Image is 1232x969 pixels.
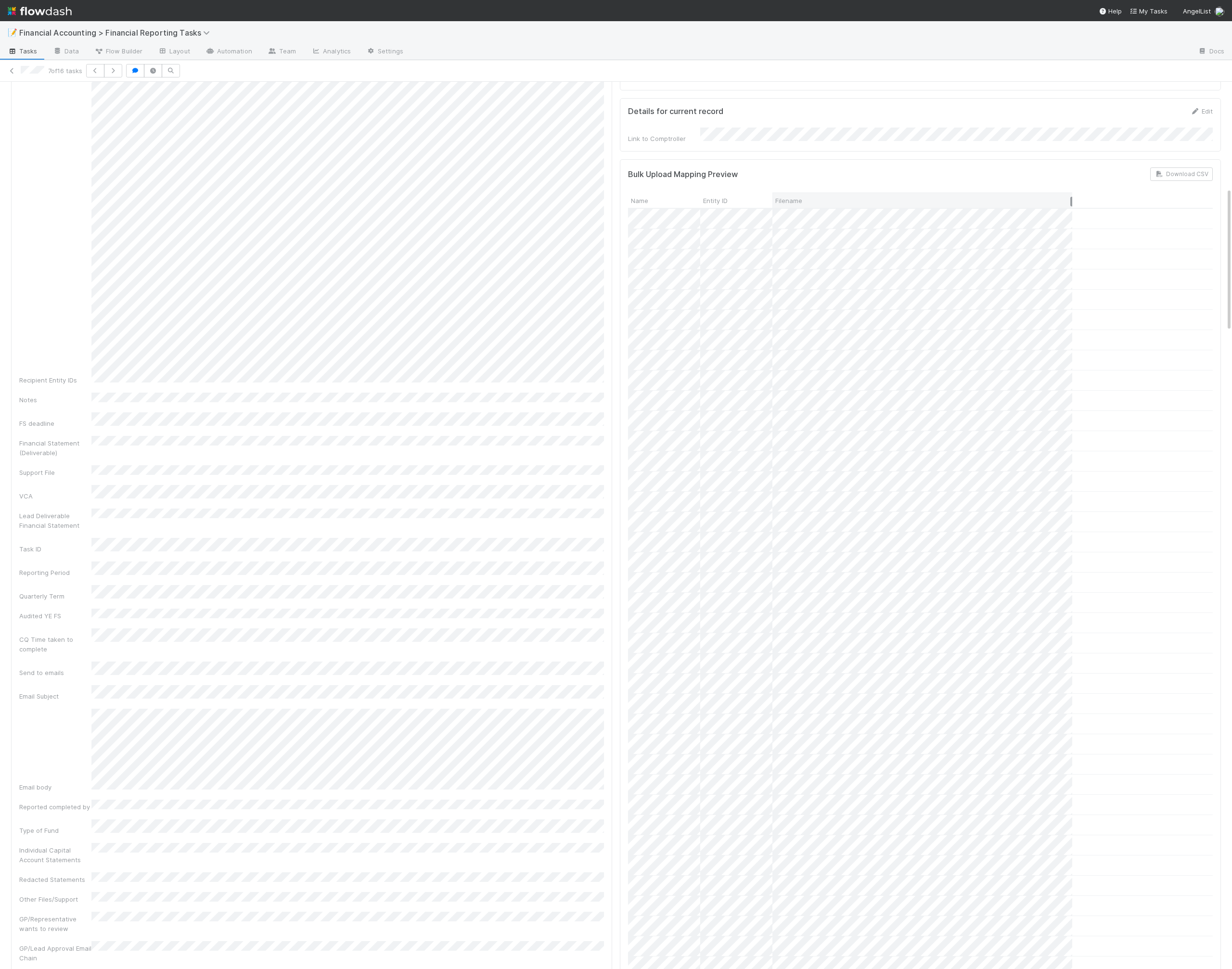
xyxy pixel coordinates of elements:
[19,28,215,38] span: Financial Accounting > Financial Reporting Tasks
[19,544,91,554] div: Task ID
[1129,7,1168,15] span: My Tasks
[19,438,91,458] div: Financial Statement (Deliverable)
[19,491,91,501] div: VCA
[19,395,91,405] div: Notes
[45,44,87,60] a: Data
[700,192,772,207] div: Entity ID
[628,170,738,179] h5: Bulk Upload Mapping Preview
[19,782,91,792] div: Email body
[19,943,91,963] div: GP/Lead Approval Email Chain
[198,44,260,60] a: Automation
[19,635,91,654] div: CQ Time taken to complete
[19,668,91,677] div: Send to emails
[8,3,72,19] img: logo-inverted-e16ddd16eac7371096b0.svg
[19,691,91,701] div: Email Subject
[19,894,91,904] div: Other Files/Support
[19,611,91,621] div: Audited YE FS
[94,46,142,56] span: Flow Builder
[359,44,411,60] a: Settings
[1129,6,1168,16] a: My Tasks
[628,134,700,143] div: Link to Comptroller
[19,468,91,477] div: Support File
[772,192,1072,207] div: Filename
[628,192,700,207] div: Name
[19,511,91,530] div: Lead Deliverable Financial Statement
[1183,7,1211,15] span: AngelList
[19,914,91,933] div: GP/Representative wants to review
[19,419,91,428] div: FS deadline
[8,28,17,37] span: 📝
[19,875,91,884] div: Redacted Statements
[19,591,91,601] div: Quarterly Term
[1215,7,1224,16] img: avatar_a30eae2f-1634-400a-9e21-710cfd6f71f0.png
[8,46,38,56] span: Tasks
[87,44,150,60] a: Flow Builder
[19,568,91,577] div: Reporting Period
[19,826,91,835] div: Type of Fund
[1099,6,1122,16] div: Help
[48,66,82,76] span: 7 of 16 tasks
[1150,167,1213,181] button: Download CSV
[150,44,198,60] a: Layout
[19,375,91,385] div: Recipient Entity IDs
[1190,44,1232,60] a: Docs
[1190,107,1213,115] a: Edit
[19,802,91,812] div: Reported completed by
[19,845,91,865] div: Individual Capital Account Statements
[628,107,723,116] h5: Details for current record
[304,44,359,60] a: Analytics
[260,44,304,60] a: Team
